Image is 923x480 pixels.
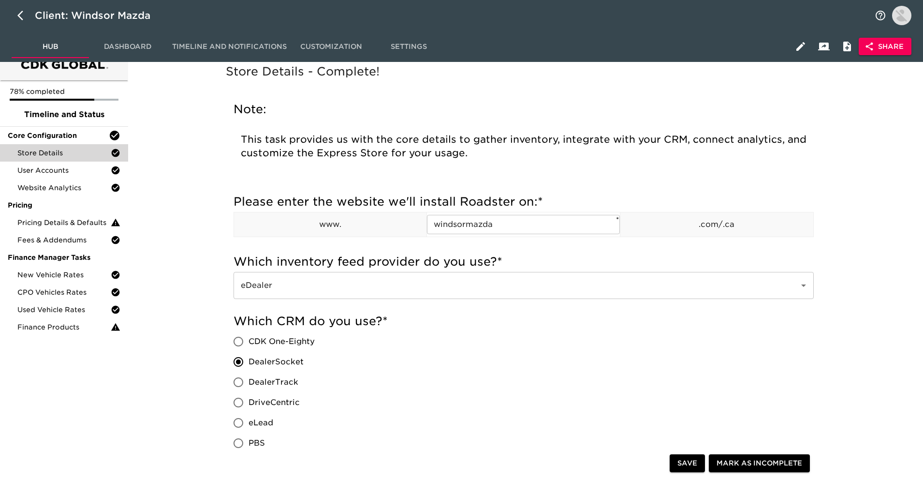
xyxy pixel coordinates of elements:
[249,356,304,368] span: DealerSocket
[17,41,83,53] span: Hub
[670,455,705,473] button: Save
[17,287,111,297] span: CPO Vehicles Rates
[892,6,911,25] img: Profile
[10,87,118,96] p: 78% completed
[620,219,813,230] p: .com/.ca
[249,336,315,347] span: CDK One-Eighty
[234,254,814,270] h5: Which inventory feed provider do you use?
[17,322,111,332] span: Finance Products
[226,64,821,79] h5: Store Details - Complete!
[298,41,364,53] span: Customization
[859,38,911,56] button: Share
[8,253,120,262] span: Finance Manager Tasks
[234,102,814,117] h5: Note:
[8,131,109,140] span: Core Configuration
[95,41,161,53] span: Dashboard
[17,183,111,193] span: Website Analytics
[17,165,111,175] span: User Accounts
[869,4,892,27] button: notifications
[234,194,814,210] h5: Please enter the website we'll install Roadster on:
[797,279,810,292] button: Open
[8,200,120,210] span: Pricing
[17,270,111,280] span: New Vehicle Rates
[234,314,814,329] h5: Which CRM do you use?
[866,41,904,53] span: Share
[249,437,265,449] span: PBS
[376,41,441,53] span: Settings
[709,455,810,473] button: Mark as Incomplete
[677,458,697,470] span: Save
[35,8,164,23] div: Client: Windsor Mazda
[249,376,298,388] span: DealerTrack
[249,397,300,408] span: DriveCentric
[717,458,802,470] span: Mark as Incomplete
[17,305,111,315] span: Used Vehicle Rates
[812,35,835,58] button: Client View
[234,219,427,230] p: www.
[241,134,809,159] span: This task provides us with the core details to gather inventory, integrate with your CRM, connect...
[17,148,111,158] span: Store Details
[249,417,273,429] span: eLead
[172,41,287,53] span: Timeline and Notifications
[17,218,111,227] span: Pricing Details & Defaults
[8,109,120,120] span: Timeline and Status
[17,235,111,245] span: Fees & Addendums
